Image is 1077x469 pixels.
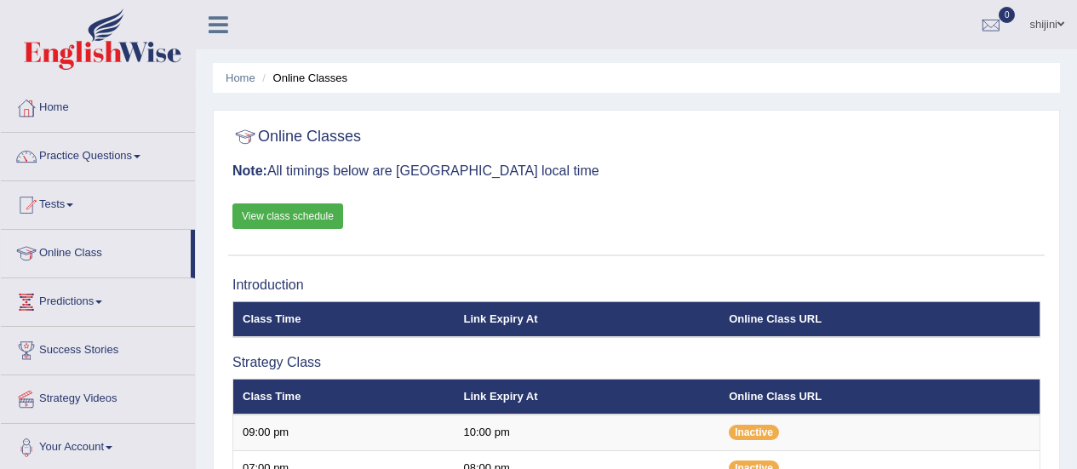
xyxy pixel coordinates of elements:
[233,415,455,450] td: 09:00 pm
[232,277,1040,293] h3: Introduction
[719,301,1040,337] th: Online Class URL
[1,424,195,466] a: Your Account
[1,278,195,321] a: Predictions
[719,379,1040,415] th: Online Class URL
[455,415,720,450] td: 10:00 pm
[232,355,1040,370] h3: Strategy Class
[232,163,267,178] b: Note:
[233,379,455,415] th: Class Time
[1,84,195,127] a: Home
[455,379,720,415] th: Link Expiry At
[232,203,343,229] a: View class schedule
[232,163,1040,179] h3: All timings below are [GEOGRAPHIC_DATA] local time
[1,230,191,272] a: Online Class
[258,70,347,86] li: Online Classes
[226,71,255,84] a: Home
[455,301,720,337] th: Link Expiry At
[729,425,779,440] span: Inactive
[1,327,195,369] a: Success Stories
[1,375,195,418] a: Strategy Videos
[1,181,195,224] a: Tests
[1,133,195,175] a: Practice Questions
[232,124,361,150] h2: Online Classes
[233,301,455,337] th: Class Time
[999,7,1016,23] span: 0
